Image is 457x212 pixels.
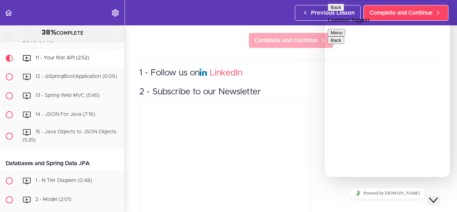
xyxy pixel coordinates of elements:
a: Previous Lesson [295,5,361,21]
svg: Settings Menu [111,9,120,17]
span: 13 - Spring Web MVC (5:45) [35,93,100,98]
span: 15 - Java Objects to JSON Objects (5:25) [22,129,116,143]
h3: 1 - Follow us on [139,67,443,79]
iframe: chat widget [325,185,450,201]
span: 2 - Model (2:01) [35,197,71,202]
span: 1 - N Tier Diagram (0:48) [35,178,92,183]
h3: 2 - Subscribe to our Newsletter [139,86,443,98]
span: 14 - JSON For Java (7:16) [35,112,95,117]
span: 11 - Your first API (2:52) [35,55,89,60]
div: COMPLETE [9,28,116,38]
span: 38% [41,29,56,36]
svg: Back to course curriculum [4,9,13,17]
span: 12 - @SpringBootApplication (6:06) [35,74,117,79]
iframe: chat widget [427,183,450,205]
iframe: chat widget [325,1,450,177]
a: LinkedIn [210,69,242,77]
span: Complete and Continue [255,36,317,45]
span: Previous Lesson [311,9,355,17]
a: Complete and Continue [248,33,333,48]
